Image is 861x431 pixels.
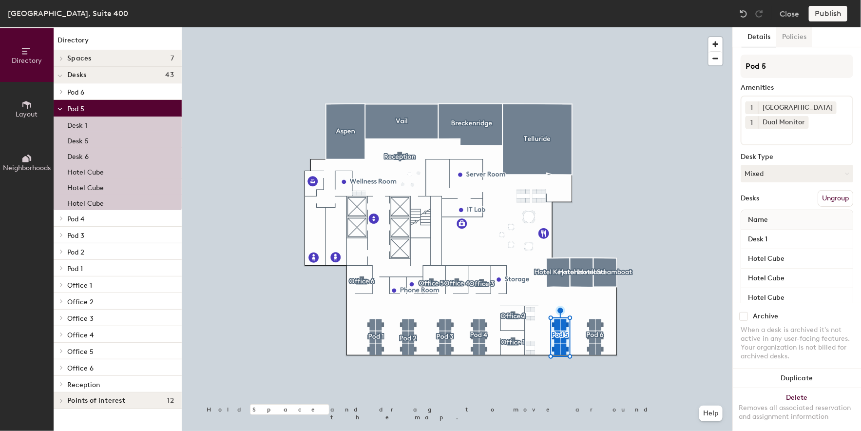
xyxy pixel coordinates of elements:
[67,348,94,356] span: Office 5
[67,281,92,290] span: Office 1
[67,134,89,145] p: Desk 5
[699,406,723,421] button: Help
[741,165,853,182] button: Mixed
[67,364,94,372] span: Office 6
[739,9,748,19] img: Undo
[751,103,753,113] span: 1
[742,27,776,47] button: Details
[733,388,861,431] button: DeleteRemoves all associated reservation and assignment information
[3,164,51,172] span: Neighborhoods
[733,369,861,388] button: Duplicate
[67,397,125,405] span: Points of interest
[67,215,84,223] span: Pod 4
[780,6,799,21] button: Close
[16,110,38,118] span: Layout
[67,232,84,240] span: Pod 3
[741,195,759,202] div: Desks
[12,57,42,65] span: Directory
[54,35,182,50] h1: Directory
[67,71,86,79] span: Desks
[67,314,94,323] span: Office 3
[67,105,84,113] span: Pod 5
[739,404,855,421] div: Removes all associated reservation and assignment information
[165,71,174,79] span: 43
[754,9,764,19] img: Redo
[8,7,128,20] div: [GEOGRAPHIC_DATA], Suite 400
[67,150,89,161] p: Desk 6
[67,298,94,306] span: Office 2
[741,84,853,92] div: Amenities
[743,233,851,246] input: Unnamed desk
[743,272,851,285] input: Unnamed desk
[67,331,94,339] span: Office 4
[753,313,778,320] div: Archive
[751,118,753,128] span: 1
[758,101,837,114] div: [GEOGRAPHIC_DATA]
[743,211,773,229] span: Name
[67,118,87,130] p: Desk 1
[67,265,83,273] span: Pod 1
[167,397,174,405] span: 12
[67,181,104,192] p: Hotel Cube
[171,55,174,62] span: 7
[67,88,84,97] span: Pod 6
[741,153,853,161] div: Desk Type
[741,326,853,361] div: When a desk is archived it's not active in any user-facing features. Your organization is not bil...
[67,196,104,208] p: Hotel Cube
[746,101,758,114] button: 1
[758,116,809,129] div: Dual Monitor
[67,248,84,256] span: Pod 2
[67,165,104,176] p: Hotel Cube
[67,55,92,62] span: Spaces
[743,291,851,305] input: Unnamed desk
[818,190,853,207] button: Ungroup
[67,381,100,389] span: Reception
[746,116,758,129] button: 1
[743,252,851,266] input: Unnamed desk
[776,27,812,47] button: Policies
